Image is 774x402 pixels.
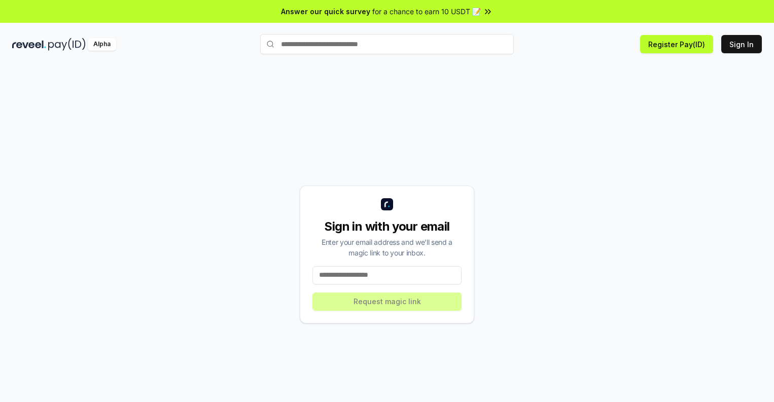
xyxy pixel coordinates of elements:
div: Enter your email address and we’ll send a magic link to your inbox. [312,237,462,258]
img: logo_small [381,198,393,210]
span: for a chance to earn 10 USDT 📝 [372,6,481,17]
button: Register Pay(ID) [640,35,713,53]
img: reveel_dark [12,38,46,51]
span: Answer our quick survey [281,6,370,17]
div: Sign in with your email [312,218,462,235]
div: Alpha [88,38,116,51]
img: pay_id [48,38,86,51]
button: Sign In [721,35,762,53]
